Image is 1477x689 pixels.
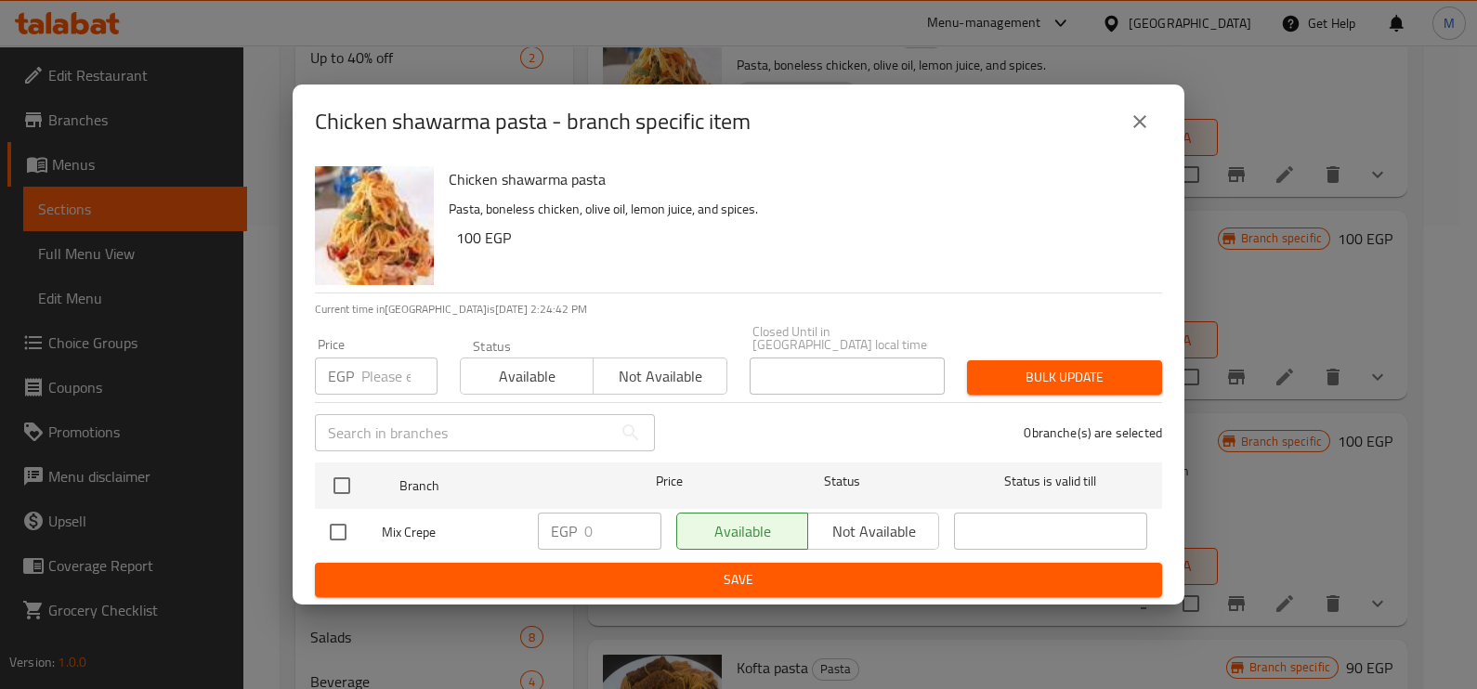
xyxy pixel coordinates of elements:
[460,357,594,395] button: Available
[601,363,719,390] span: Not available
[330,568,1147,591] span: Save
[315,563,1162,597] button: Save
[399,474,593,498] span: Branch
[315,301,1162,318] p: Current time in [GEOGRAPHIC_DATA] is [DATE] 2:24:42 PM
[746,470,939,493] span: Status
[449,166,1147,192] h6: Chicken shawarma pasta
[1024,423,1162,442] p: 0 branche(s) are selected
[551,520,577,542] p: EGP
[967,360,1162,395] button: Bulk update
[982,366,1147,389] span: Bulk update
[954,470,1147,493] span: Status is valid till
[315,414,612,451] input: Search in branches
[593,357,726,395] button: Not available
[315,107,751,136] h2: Chicken shawarma pasta - branch specific item
[449,198,1147,221] p: Pasta, boneless chicken, olive oil, lemon juice, and spices.
[328,365,354,387] p: EGP
[361,357,438,395] input: Please enter price
[382,521,523,544] span: Mix Crepe
[584,513,661,550] input: Please enter price
[456,225,1147,251] h6: 100 EGP
[608,470,731,493] span: Price
[315,166,434,285] img: Chicken shawarma pasta
[1118,99,1162,144] button: close
[468,363,586,390] span: Available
